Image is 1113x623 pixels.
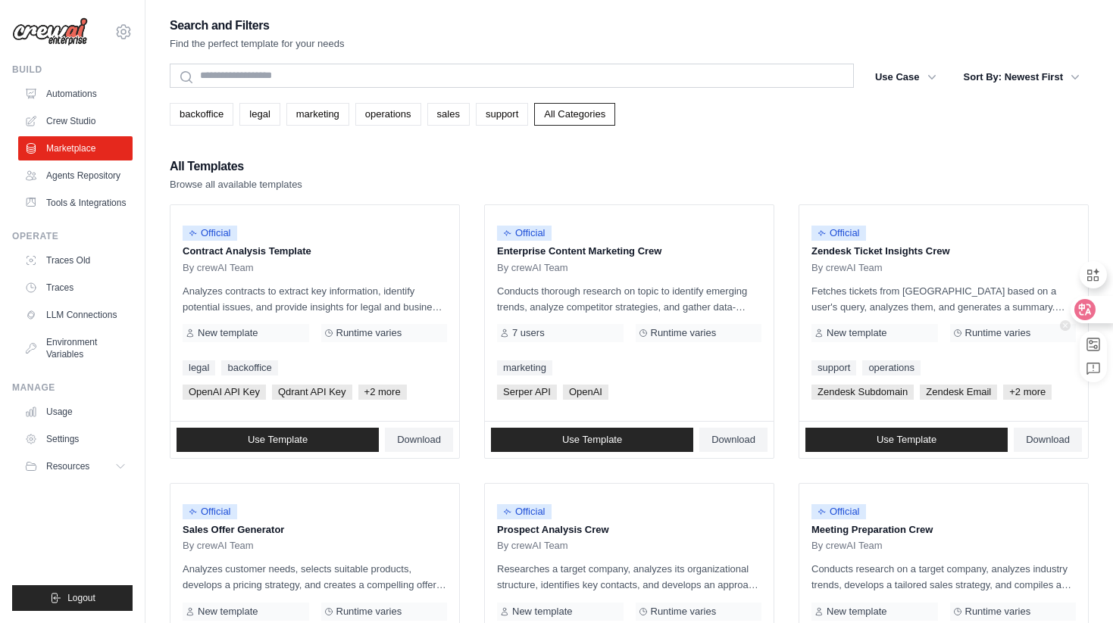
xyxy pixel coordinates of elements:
span: Use Template [248,434,308,446]
span: By crewAI Team [183,262,254,274]
button: Logout [12,585,133,611]
a: Download [699,428,768,452]
a: backoffice [221,360,277,375]
a: legal [239,103,280,126]
a: backoffice [170,103,233,126]
p: Analyzes customer needs, selects suitable products, develops a pricing strategy, and creates a co... [183,561,447,593]
span: OpenAI [563,385,608,400]
span: By crewAI Team [183,540,254,552]
button: Use Case [866,64,946,91]
span: By crewAI Team [497,540,568,552]
p: Meeting Preparation Crew [811,522,1076,537]
button: Resources [18,454,133,478]
p: Analyzes contracts to extract key information, identify potential issues, and provide insights fo... [183,283,447,315]
a: Environment Variables [18,330,133,366]
span: Official [497,504,552,519]
span: Official [811,226,866,241]
a: Usage [18,400,133,424]
span: By crewAI Team [497,262,568,274]
p: Fetches tickets from [GEOGRAPHIC_DATA] based on a user's query, analyzes them, and generates a su... [811,283,1076,315]
p: Enterprise Content Marketing Crew [497,244,761,259]
a: Use Template [491,428,693,452]
span: Official [497,226,552,241]
span: Runtime varies [965,606,1031,618]
p: Zendesk Ticket Insights Crew [811,244,1076,259]
a: Download [1014,428,1082,452]
a: Traces [18,276,133,300]
span: New template [512,606,572,618]
img: Logo [12,17,88,46]
p: Contract Analysis Template [183,244,447,259]
span: Runtime varies [336,327,402,339]
span: Official [811,504,866,519]
a: Use Template [177,428,379,452]
span: Use Template [877,434,936,446]
a: sales [427,103,470,126]
a: Agents Repository [18,164,133,188]
p: Conducts research on a target company, analyzes industry trends, develops a tailored sales strate... [811,561,1076,593]
a: support [811,360,856,375]
a: Download [385,428,453,452]
p: Prospect Analysis Crew [497,522,761,537]
a: support [476,103,528,126]
a: Traces Old [18,248,133,273]
a: Crew Studio [18,109,133,133]
p: Conducts thorough research on topic to identify emerging trends, analyze competitor strategies, a... [497,283,761,315]
a: Automations [18,82,133,106]
span: Runtime varies [336,606,402,618]
span: Download [1026,434,1070,446]
a: marketing [497,360,552,375]
a: legal [183,360,215,375]
span: +2 more [1003,385,1052,400]
span: +2 more [358,385,407,400]
p: Find the perfect template for your needs [170,36,345,51]
span: New template [827,606,886,618]
div: Operate [12,230,133,242]
span: Qdrant API Key [272,385,352,400]
a: All Categories [534,103,615,126]
p: Researches a target company, analyzes its organizational structure, identifies key contacts, and ... [497,561,761,593]
span: Download [397,434,441,446]
p: Sales Offer Generator [183,522,447,537]
span: Download [711,434,755,446]
div: Manage [12,382,133,394]
span: Runtime varies [651,606,717,618]
span: Runtime varies [651,327,717,339]
h2: Search and Filters [170,15,345,36]
span: OpenAI API Key [183,385,266,400]
div: Build [12,64,133,76]
a: marketing [286,103,349,126]
a: Use Template [805,428,1008,452]
span: 7 users [512,327,545,339]
a: operations [862,360,921,375]
span: Use Template [562,434,622,446]
span: By crewAI Team [811,540,883,552]
span: New template [198,606,258,618]
span: New template [827,327,886,339]
a: Tools & Integrations [18,191,133,215]
span: New template [198,327,258,339]
span: Official [183,504,237,519]
span: Zendesk Email [920,385,997,400]
a: Settings [18,427,133,451]
button: Sort By: Newest First [955,64,1089,91]
a: LLM Connections [18,303,133,327]
span: Runtime varies [965,327,1031,339]
span: Logout [67,592,95,604]
span: Resources [46,460,89,472]
p: Browse all available templates [170,177,302,192]
span: By crewAI Team [811,262,883,274]
span: Zendesk Subdomain [811,385,914,400]
h2: All Templates [170,156,302,177]
span: Serper API [497,385,557,400]
a: Marketplace [18,136,133,160]
a: operations [355,103,421,126]
span: Official [183,226,237,241]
